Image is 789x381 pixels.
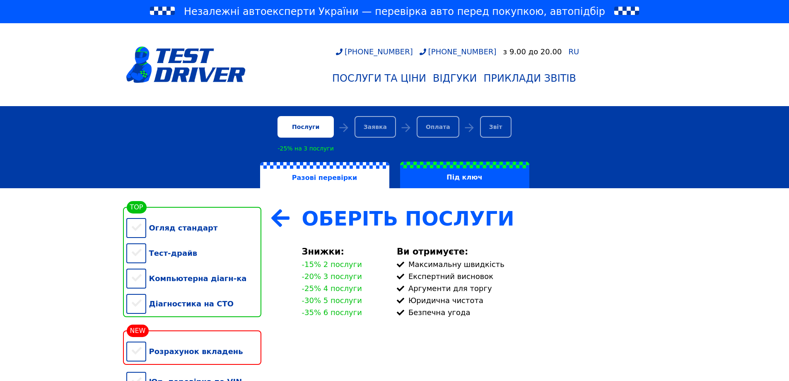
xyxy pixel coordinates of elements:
[433,73,477,84] div: Відгуки
[484,73,576,84] div: Приклади звітів
[332,73,426,84] div: Послуги та Ціни
[503,47,562,56] div: з 9.00 до 20.00
[400,162,529,188] label: Під ключ
[568,47,579,56] span: RU
[126,339,261,364] div: Розрахунок вкладень
[126,46,246,83] img: logotype@3x
[329,69,429,87] a: Послуги та Ціни
[429,69,480,87] a: Відгуки
[355,116,396,138] div: Заявка
[420,47,497,56] a: [PHONE_NUMBER]
[302,308,362,317] div: -35% 6 послуги
[395,162,535,188] a: Під ключ
[302,272,362,281] div: -20% 3 послуги
[302,284,362,293] div: -25% 4 послуги
[126,291,261,316] div: Діагностика на СТО
[397,247,663,257] div: Ви отримуєте:
[397,284,663,293] div: Аргументи для торгу
[302,247,387,257] div: Знижки:
[568,48,579,56] a: RU
[480,116,512,138] div: Звіт
[397,260,663,269] div: Максимальну швидкість
[417,116,459,138] div: Оплата
[480,69,579,87] a: Приклади звітів
[397,308,663,317] div: Безпечна угода
[302,260,362,269] div: -15% 2 послуги
[260,162,389,189] label: Разові перевірки
[336,47,413,56] a: [PHONE_NUMBER]
[126,240,261,266] div: Тест-драйв
[126,27,246,103] a: logotype@3x
[302,207,663,230] div: Оберіть Послуги
[126,215,261,240] div: Огляд стандарт
[277,145,333,152] div: -25% на 3 послуги
[302,296,362,305] div: -30% 5 послуги
[397,272,663,281] div: Експертний висновок
[277,116,333,138] div: Послуги
[184,5,605,18] span: Незалежні автоексперти України — перевірка авто перед покупкою, автопідбір
[126,266,261,291] div: Компьютерна діагн-ка
[397,296,663,305] div: Юридична чистота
